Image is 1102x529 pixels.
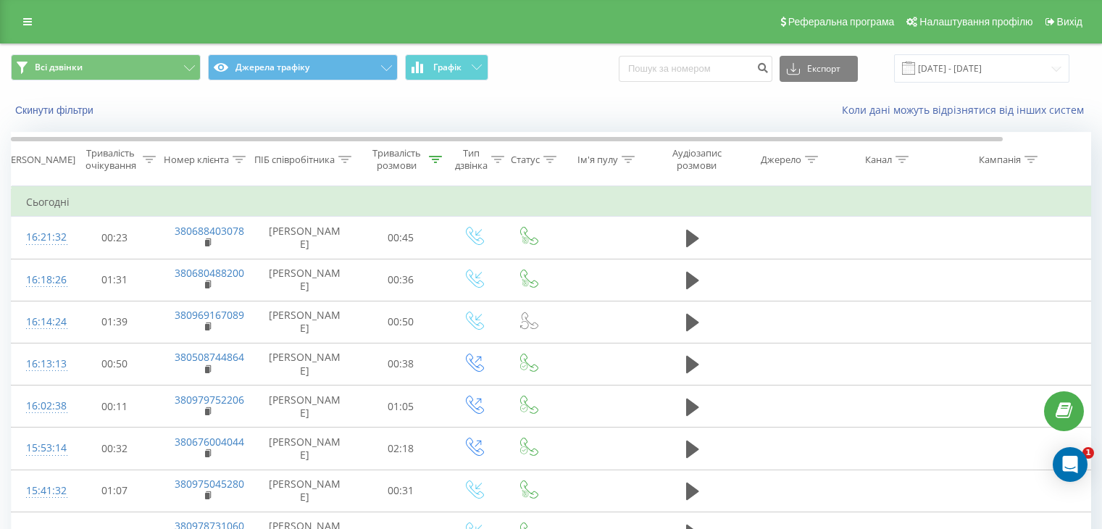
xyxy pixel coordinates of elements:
div: Джерело [761,154,801,166]
div: 16:14:24 [26,308,55,336]
div: Тип дзвінка [455,147,488,172]
button: Джерела трафіку [208,54,398,80]
div: Тривалість розмови [368,147,425,172]
td: [PERSON_NAME] [254,470,356,512]
button: Графік [405,54,488,80]
td: 00:36 [356,259,446,301]
div: Статус [511,154,540,166]
span: 1 [1082,447,1094,459]
div: 16:13:13 [26,350,55,378]
td: 00:11 [70,386,160,428]
td: [PERSON_NAME] [254,259,356,301]
a: 380688403078 [175,224,244,238]
div: [PERSON_NAME] [2,154,75,166]
a: 380969167089 [175,308,244,322]
a: Коли дані можуть відрізнятися вiд інших систем [842,103,1091,117]
span: Всі дзвінки [35,62,83,73]
td: 00:31 [356,470,446,512]
td: [PERSON_NAME] [254,386,356,428]
a: 380508744864 [175,350,244,364]
td: 02:18 [356,428,446,470]
div: 15:53:14 [26,434,55,462]
a: 380975045280 [175,477,244,491]
button: Всі дзвінки [11,54,201,80]
a: 380680488200 [175,266,244,280]
button: Скинути фільтри [11,104,101,117]
div: Тривалість очікування [82,147,139,172]
div: Номер клієнта [164,154,229,166]
input: Пошук за номером [619,56,772,82]
div: 16:21:32 [26,223,55,251]
div: Аудіозапис розмови [661,147,732,172]
td: 00:50 [356,301,446,343]
a: 380676004044 [175,435,244,449]
td: [PERSON_NAME] [254,343,356,385]
div: Канал [865,154,892,166]
span: Налаштування профілю [919,16,1032,28]
div: Open Intercom Messenger [1053,447,1088,482]
td: 00:50 [70,343,160,385]
a: 380979752206 [175,393,244,407]
div: 16:18:26 [26,266,55,294]
td: [PERSON_NAME] [254,301,356,343]
button: Експорт [780,56,858,82]
td: 00:45 [356,217,446,259]
td: 01:05 [356,386,446,428]
div: Ім'я пулу [577,154,618,166]
td: 00:38 [356,343,446,385]
div: ПІБ співробітника [254,154,335,166]
div: Кампанія [979,154,1021,166]
span: Реферальна програма [788,16,895,28]
td: 01:31 [70,259,160,301]
td: 00:32 [70,428,160,470]
div: 15:41:32 [26,477,55,505]
div: 16:02:38 [26,392,55,420]
td: 00:23 [70,217,160,259]
td: 01:07 [70,470,160,512]
span: Графік [433,62,462,72]
span: Вихід [1057,16,1082,28]
td: 01:39 [70,301,160,343]
td: [PERSON_NAME] [254,428,356,470]
td: [PERSON_NAME] [254,217,356,259]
